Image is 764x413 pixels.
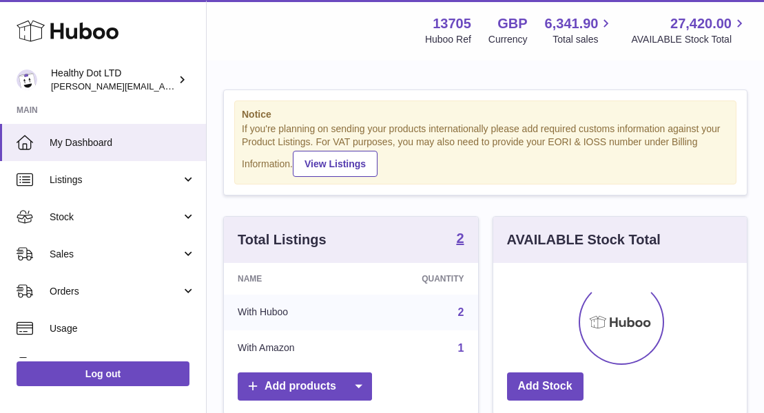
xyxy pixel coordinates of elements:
[425,33,471,46] div: Huboo Ref
[51,67,175,93] div: Healthy Dot LTD
[293,151,378,177] a: View Listings
[545,14,615,46] a: 6,341.90 Total sales
[507,231,661,249] h3: AVAILABLE Stock Total
[50,173,181,187] span: Listings
[50,248,181,261] span: Sales
[363,263,478,295] th: Quantity
[224,263,363,295] th: Name
[458,342,464,354] a: 1
[545,14,599,33] span: 6,341.90
[631,33,747,46] span: AVAILABLE Stock Total
[456,231,464,245] strong: 2
[458,306,464,318] a: 2
[50,211,181,224] span: Stock
[488,33,528,46] div: Currency
[51,81,276,92] span: [PERSON_NAME][EMAIL_ADDRESS][DOMAIN_NAME]
[242,108,729,121] strong: Notice
[224,295,363,330] td: With Huboo
[238,231,327,249] h3: Total Listings
[238,372,372,401] a: Add products
[433,14,471,33] strong: 13705
[50,322,196,335] span: Usage
[507,372,584,401] a: Add Stock
[553,33,614,46] span: Total sales
[50,285,181,298] span: Orders
[17,361,189,386] a: Log out
[224,330,363,366] td: With Amazon
[242,123,729,176] div: If you're planning on sending your products internationally please add required customs informati...
[631,14,747,46] a: 27,420.00 AVAILABLE Stock Total
[50,136,196,149] span: My Dashboard
[670,14,732,33] span: 27,420.00
[456,231,464,248] a: 2
[17,70,37,90] img: Dorothy@healthydot.com
[497,14,527,33] strong: GBP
